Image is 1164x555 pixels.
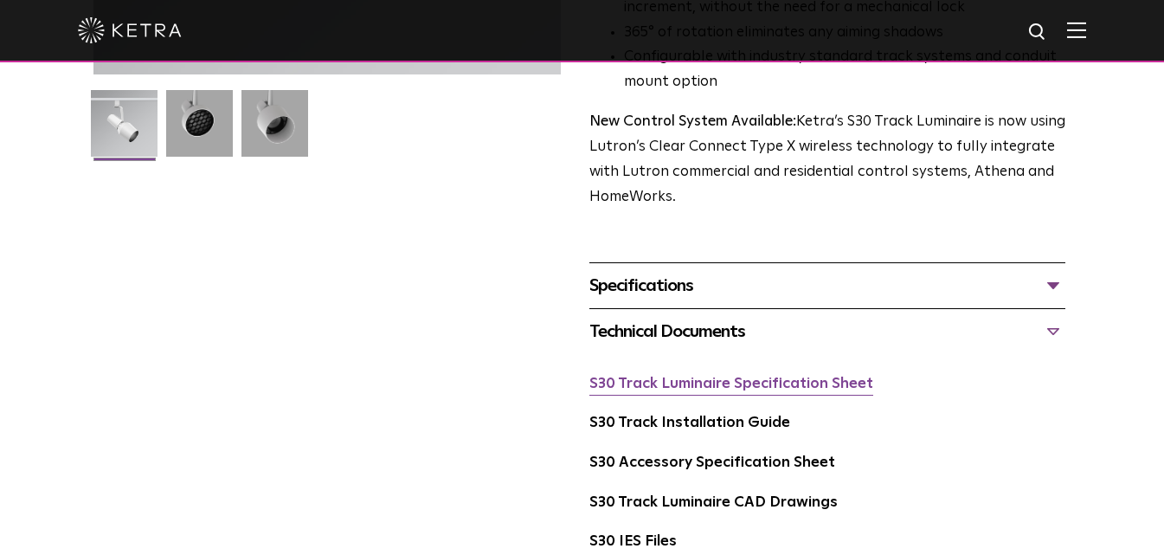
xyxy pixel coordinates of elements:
[589,377,873,391] a: S30 Track Luminaire Specification Sheet
[589,318,1066,345] div: Technical Documents
[1067,22,1086,38] img: Hamburger%20Nav.svg
[166,90,233,170] img: 3b1b0dc7630e9da69e6b
[624,45,1066,95] li: Configurable with industry standard track systems and conduit mount option
[78,17,182,43] img: ketra-logo-2019-white
[589,416,790,430] a: S30 Track Installation Guide
[91,90,158,170] img: S30-Track-Luminaire-2021-Web-Square
[589,534,677,549] a: S30 IES Files
[589,110,1066,210] p: Ketra’s S30 Track Luminaire is now using Lutron’s Clear Connect Type X wireless technology to ful...
[589,272,1066,300] div: Specifications
[589,455,835,470] a: S30 Accessory Specification Sheet
[241,90,308,170] img: 9e3d97bd0cf938513d6e
[589,114,796,129] strong: New Control System Available:
[589,495,838,510] a: S30 Track Luminaire CAD Drawings
[1027,22,1049,43] img: search icon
